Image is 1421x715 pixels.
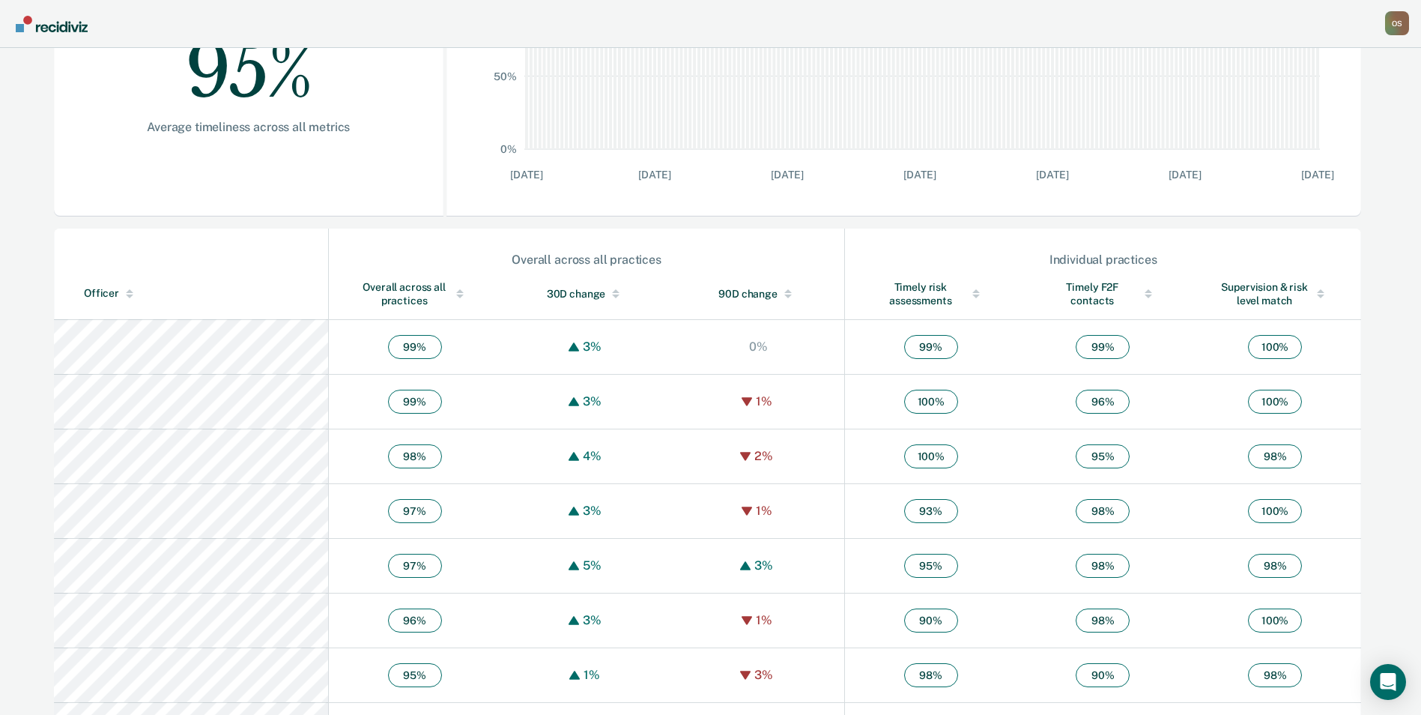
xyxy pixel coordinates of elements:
[388,444,442,468] span: 98 %
[1076,609,1130,633] span: 98 %
[904,499,958,523] span: 93 %
[673,268,845,320] th: Toggle SortBy
[330,253,843,267] div: Overall across all practices
[388,554,442,578] span: 97 %
[1370,664,1406,700] div: Open Intercom Messenger
[1046,280,1159,307] div: Timely F2F contacts
[84,287,322,300] div: Officer
[579,394,605,408] div: 3%
[904,390,958,414] span: 100 %
[703,287,814,301] div: 90D change
[1076,335,1130,359] span: 99 %
[751,558,777,573] div: 3%
[579,340,605,354] div: 3%
[745,340,772,354] div: 0%
[904,444,958,468] span: 100 %
[1076,554,1130,578] span: 98 %
[1076,663,1130,687] span: 90 %
[875,280,987,307] div: Timely risk assessments
[904,554,958,578] span: 95 %
[751,668,777,682] div: 3%
[388,499,442,523] span: 97 %
[1248,554,1302,578] span: 98 %
[388,390,442,414] span: 99 %
[1016,268,1189,320] th: Toggle SortBy
[54,268,328,320] th: Toggle SortBy
[1169,169,1201,181] text: [DATE]
[388,335,442,359] span: 99 %
[16,16,88,32] img: Recidiviz
[1189,268,1361,320] th: Toggle SortBy
[359,280,470,307] div: Overall across all practices
[530,287,643,301] div: 30D change
[904,609,958,633] span: 90 %
[752,613,776,627] div: 1%
[1385,11,1409,35] div: O S
[1248,444,1302,468] span: 98 %
[1248,499,1302,523] span: 100 %
[752,394,776,408] div: 1%
[903,169,936,181] text: [DATE]
[845,268,1017,320] th: Toggle SortBy
[579,613,605,627] div: 3%
[1076,499,1130,523] span: 98 %
[846,253,1360,267] div: Individual practices
[771,169,803,181] text: [DATE]
[1248,390,1302,414] span: 100 %
[328,268,500,320] th: Toggle SortBy
[388,663,442,687] span: 95 %
[1248,335,1302,359] span: 100 %
[752,504,776,518] div: 1%
[1076,390,1130,414] span: 96 %
[579,504,605,518] div: 3%
[638,169,670,181] text: [DATE]
[580,668,604,682] div: 1%
[751,449,777,463] div: 2%
[388,609,442,633] span: 96 %
[1385,11,1409,35] button: Profile dropdown button
[1301,169,1333,181] text: [DATE]
[579,449,605,463] div: 4%
[102,120,396,134] div: Average timeliness across all metrics
[1036,169,1068,181] text: [DATE]
[510,169,542,181] text: [DATE]
[1248,663,1302,687] span: 98 %
[904,335,958,359] span: 99 %
[1248,609,1302,633] span: 100 %
[904,663,958,687] span: 98 %
[579,558,605,573] div: 5%
[500,268,673,320] th: Toggle SortBy
[1219,280,1331,307] div: Supervision & risk level match
[1076,444,1130,468] span: 95 %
